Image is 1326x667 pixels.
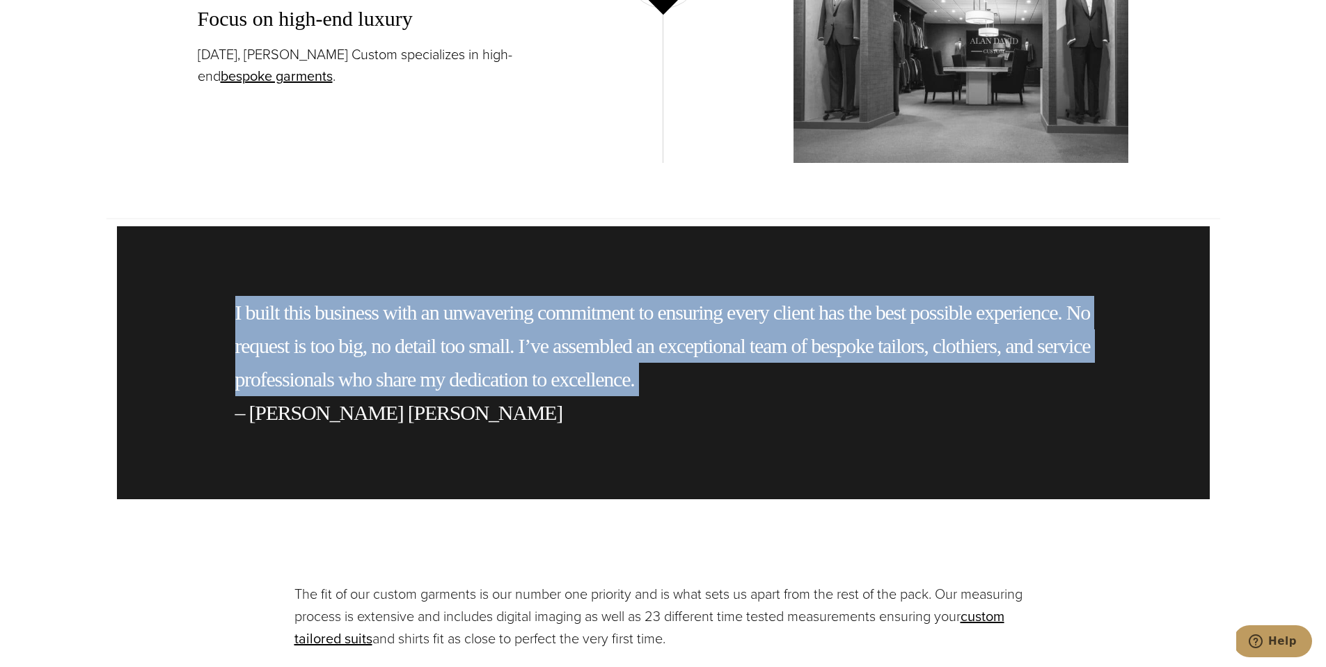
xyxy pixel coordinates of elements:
a: custom tailored suits [294,606,1004,649]
p: [DATE], [PERSON_NAME] Custom specializes in high-end . [198,44,533,87]
h3: Focus on high-end luxury [198,4,533,33]
iframe: Opens a widget where you can chat to one of our agents [1236,625,1312,660]
a: bespoke garments [221,65,333,86]
p: The fit of our custom garments is our number one priority and is what sets us apart from the rest... [294,583,1032,650]
p: I built this business with an unwavering commitment to ensuring every client has the best possibl... [235,296,1091,430]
